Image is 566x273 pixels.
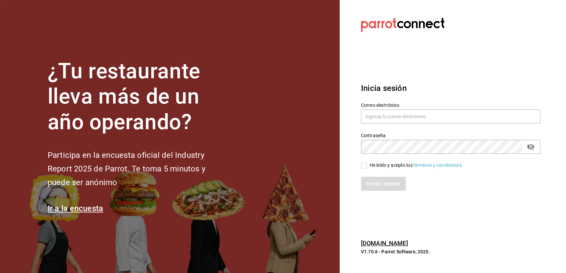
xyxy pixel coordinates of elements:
[361,110,540,124] input: Ingresa tu correo electrónico
[48,59,228,135] h1: ¿Tu restaurante lleva más de un año operando?
[361,240,408,247] a: [DOMAIN_NAME]
[48,204,103,213] a: Ir a la encuesta
[48,148,228,189] h2: Participa en la encuesta oficial del Industry Report 2025 de Parrot. Te toma 5 minutos y puede se...
[370,162,463,169] div: He leído y acepto los
[361,82,540,94] h3: Inicia sesión
[361,133,540,137] label: Contraseña
[361,248,540,255] p: V1.70.6 - Parrot Software, 2025.
[525,141,536,152] button: passwordField
[413,162,463,168] a: Términos y condiciones.
[361,103,540,107] label: Correo electrónico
